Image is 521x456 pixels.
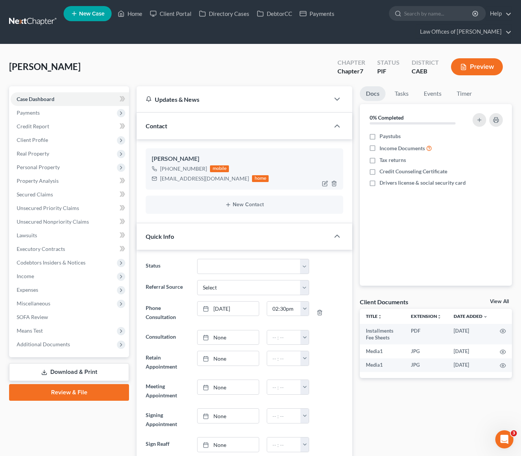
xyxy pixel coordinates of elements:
a: Client Portal [146,7,195,20]
td: Installments Fee Sheets [360,324,405,345]
td: JPG [405,344,448,358]
span: 7 [360,67,363,75]
span: Credit Report [17,123,49,129]
div: Status [377,58,400,67]
div: Updates & News [146,95,320,103]
a: Review & File [9,384,129,401]
a: Executory Contracts [11,242,129,256]
a: Home [114,7,146,20]
span: Income [17,273,34,279]
div: District [412,58,439,67]
span: Miscellaneous [17,300,50,307]
i: unfold_more [378,314,382,319]
a: Directory Cases [195,7,253,20]
input: -- : -- [267,409,301,423]
a: Docs [360,86,386,101]
label: Sign Reaff [142,437,193,452]
input: Search by name... [404,6,473,20]
button: New Contact [152,202,337,208]
span: New Case [79,11,104,17]
span: Codebtors Insiders & Notices [17,259,86,266]
a: Payments [296,7,338,20]
label: Referral Source [142,280,193,295]
div: Client Documents [360,298,408,306]
input: -- : -- [267,380,301,394]
span: Additional Documents [17,341,70,347]
input: -- : -- [267,437,301,452]
label: Retain Appointment [142,351,193,374]
span: Executory Contracts [17,246,65,252]
a: Tasks [389,86,415,101]
td: Media1 [360,358,405,372]
span: Client Profile [17,137,48,143]
span: Drivers license & social security card [379,179,466,187]
span: Real Property [17,150,49,157]
a: Extensionunfold_more [411,313,442,319]
a: View All [490,299,509,304]
a: Unsecured Priority Claims [11,201,129,215]
span: Paystubs [379,132,401,140]
a: [DATE] [198,302,259,316]
input: -- : -- [267,351,301,366]
span: Expenses [17,286,38,293]
label: Consultation [142,330,193,345]
label: Phone Consultation [142,301,193,324]
td: JPG [405,358,448,372]
td: PDF [405,324,448,345]
a: Timer [451,86,478,101]
span: Contact [146,122,167,129]
div: [EMAIL_ADDRESS][DOMAIN_NAME] [160,175,249,182]
div: PIF [377,67,400,76]
span: Tax returns [379,156,406,164]
a: Case Dashboard [11,92,129,106]
span: Payments [17,109,40,116]
div: CAEB [412,67,439,76]
span: 3 [511,430,517,436]
label: Meeting Appointment [142,380,193,402]
iframe: Intercom live chat [495,430,513,448]
a: DebtorCC [253,7,296,20]
span: Secured Claims [17,191,53,198]
strong: 0% Completed [370,114,404,121]
span: Lawsuits [17,232,37,238]
td: [DATE] [448,358,494,372]
a: Lawsuits [11,229,129,242]
a: Download & Print [9,363,129,381]
span: Personal Property [17,164,60,170]
span: Credit Counseling Certificate [379,168,447,175]
label: Signing Appointment [142,408,193,431]
a: Help [486,7,512,20]
span: SOFA Review [17,314,48,320]
a: Date Added expand_more [454,313,488,319]
a: Unsecured Nonpriority Claims [11,215,129,229]
a: None [198,380,259,394]
span: Quick Info [146,233,174,240]
span: Case Dashboard [17,96,54,102]
span: Property Analysis [17,177,59,184]
span: Unsecured Nonpriority Claims [17,218,89,225]
td: Media1 [360,344,405,358]
i: unfold_more [437,314,442,319]
input: -- : -- [267,330,301,345]
span: Unsecured Priority Claims [17,205,79,211]
a: Credit Report [11,120,129,133]
span: Income Documents [379,145,425,152]
a: None [198,409,259,423]
a: Secured Claims [11,188,129,201]
td: [DATE] [448,344,494,358]
a: Events [418,86,448,101]
input: -- : -- [267,302,301,316]
label: Status [142,259,193,274]
a: None [198,437,259,452]
div: mobile [210,165,229,172]
div: [PERSON_NAME] [152,154,337,163]
td: [DATE] [448,324,494,345]
a: None [198,330,259,345]
a: None [198,351,259,366]
a: SOFA Review [11,310,129,324]
a: Property Analysis [11,174,129,188]
span: [PERSON_NAME] [9,61,81,72]
div: home [252,175,269,182]
div: Chapter [337,67,365,76]
a: Titleunfold_more [366,313,382,319]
